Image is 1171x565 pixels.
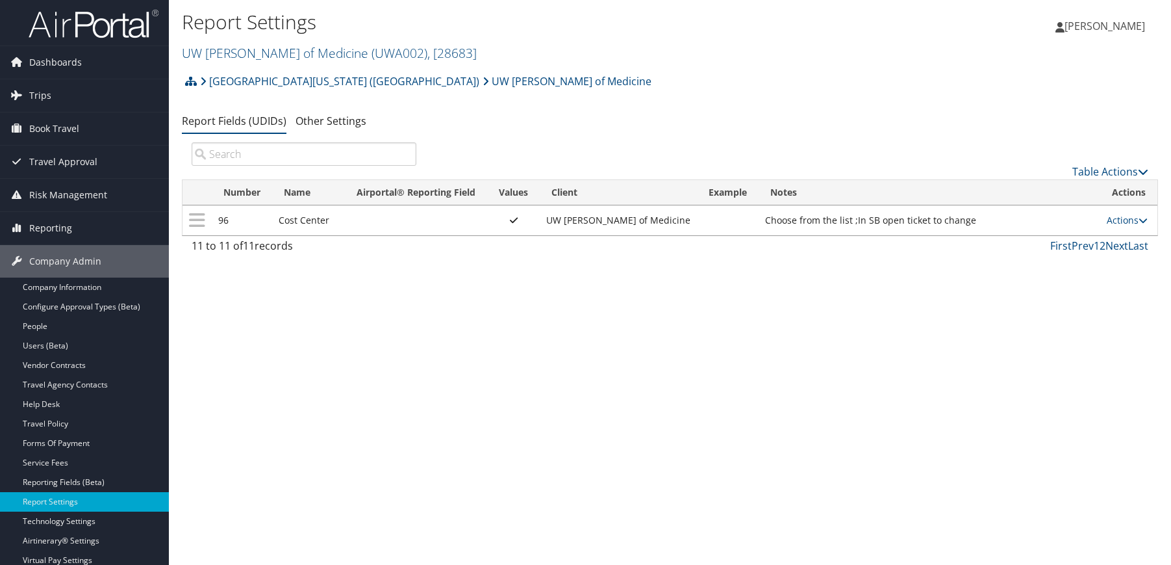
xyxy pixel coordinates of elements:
[1107,214,1148,226] a: Actions
[272,205,345,235] td: Cost Center
[540,180,697,205] th: Client
[1100,180,1157,205] th: Actions
[1094,239,1100,253] a: 1
[1128,239,1148,253] a: Last
[29,179,107,211] span: Risk Management
[183,180,212,205] th: : activate to sort column descending
[1105,239,1128,253] a: Next
[29,212,72,244] span: Reporting
[1064,19,1145,33] span: [PERSON_NAME]
[200,68,479,94] a: [GEOGRAPHIC_DATA][US_STATE] ([GEOGRAPHIC_DATA])
[759,205,1100,235] td: Choose from the list ;In SB open ticket to change
[29,8,158,39] img: airportal-logo.png
[759,180,1100,205] th: Notes
[182,8,833,36] h1: Report Settings
[243,239,255,253] span: 11
[212,180,272,205] th: Number
[212,205,272,235] td: 96
[427,44,477,62] span: , [ 28683 ]
[29,245,101,278] span: Company Admin
[1072,239,1094,253] a: Prev
[483,68,651,94] a: UW [PERSON_NAME] of Medicine
[697,180,759,205] th: Example
[487,180,540,205] th: Values
[192,142,416,166] input: Search
[296,114,366,128] a: Other Settings
[345,180,487,205] th: Airportal&reg; Reporting Field
[1072,164,1148,179] a: Table Actions
[29,79,51,112] span: Trips
[1050,239,1072,253] a: First
[29,112,79,145] span: Book Travel
[540,205,697,235] td: UW [PERSON_NAME] of Medicine
[182,114,286,128] a: Report Fields (UDIDs)
[272,180,345,205] th: Name
[371,44,427,62] span: ( UWA002 )
[192,238,416,260] div: 11 to 11 of records
[29,146,97,178] span: Travel Approval
[1055,7,1158,46] a: [PERSON_NAME]
[1100,239,1105,253] a: 2
[29,46,82,79] span: Dashboards
[182,44,477,62] a: UW [PERSON_NAME] of Medicine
